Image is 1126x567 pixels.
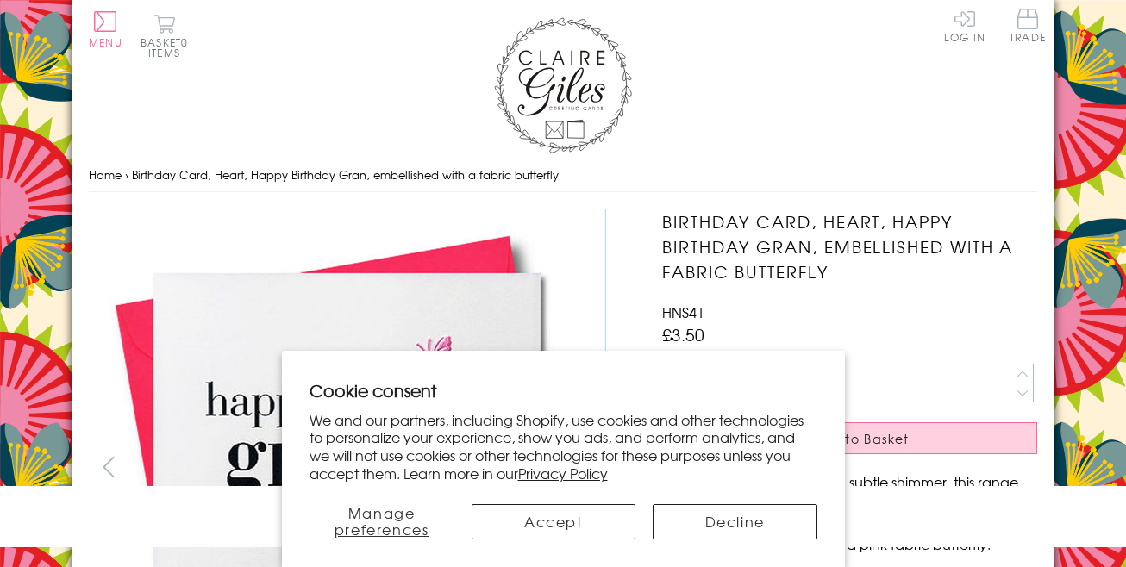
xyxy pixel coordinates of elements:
span: HNS41 [662,302,704,322]
button: Basket0 items [141,14,188,58]
span: › [125,166,128,183]
a: Log In [944,9,985,42]
span: £3.50 [662,322,704,346]
nav: breadcrumbs [89,158,1037,193]
span: Manage preferences [335,502,429,539]
span: 0 items [148,34,188,60]
span: Trade [1010,9,1046,42]
button: Decline [653,504,816,539]
a: Privacy Policy [518,463,608,483]
h1: Birthday Card, Heart, Happy Birthday Gran, embellished with a fabric butterfly [662,209,1037,283]
img: Claire Giles Greetings Cards [494,17,632,153]
button: Accept [472,504,635,539]
button: Manage preferences [310,504,454,539]
button: Menu [89,11,122,47]
span: Birthday Card, Heart, Happy Birthday Gran, embellished with a fabric butterfly [132,166,559,183]
h2: Cookie consent [310,378,817,402]
button: prev [89,447,128,486]
a: Trade [1010,9,1046,46]
p: Printed on white card with a subtle shimmer, this range has large graphics and beautiful embellis... [662,471,1037,554]
span: Menu [89,34,122,50]
span: Add to Basket [811,430,910,447]
p: We and our partners, including Shopify, use cookies and other technologies to personalize your ex... [310,411,817,483]
button: Add to Basket [662,422,1037,454]
a: Home [89,166,122,183]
